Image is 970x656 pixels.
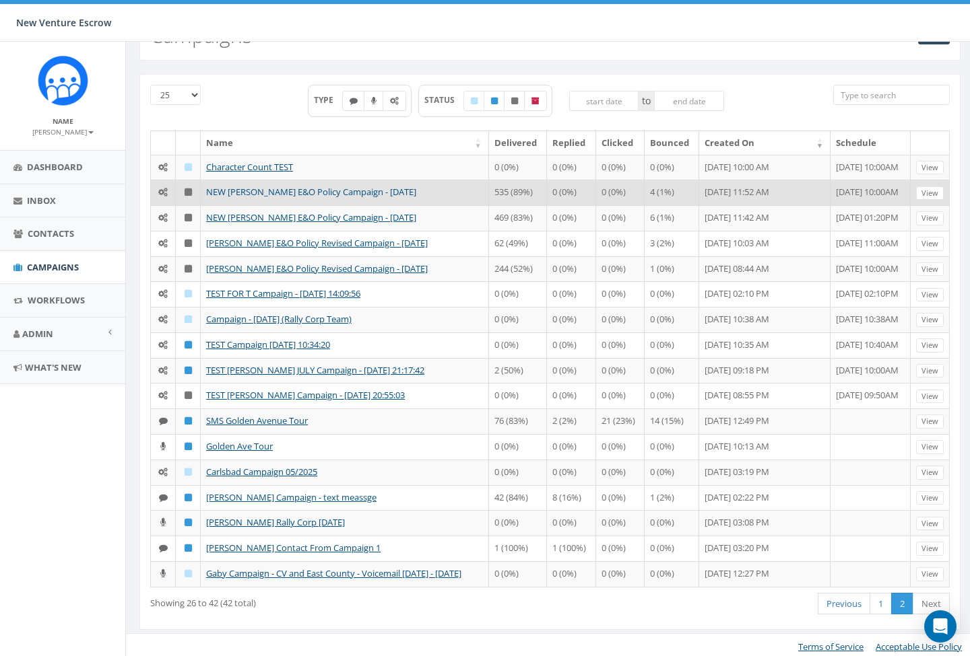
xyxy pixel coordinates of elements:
i: Draft [185,569,192,578]
td: 0 (0%) [596,180,645,205]
a: [PERSON_NAME] Campaign - text meassge [206,491,377,503]
td: [DATE] 10:35 AM [699,332,831,358]
a: View [916,466,944,480]
a: View [916,491,944,505]
a: [PERSON_NAME] E&O Policy Revised Campaign - [DATE] [206,262,428,275]
a: View [916,288,944,302]
td: [DATE] 10:00AM [831,358,911,384]
a: View [916,161,944,175]
td: 0 (0%) [489,281,547,307]
i: Draft [185,163,192,172]
td: [DATE] 11:00AM [831,231,911,256]
i: Published [185,544,192,552]
th: Bounced [645,131,699,155]
td: 0 (0%) [547,205,595,231]
a: Acceptable Use Policy [876,641,962,653]
td: 0 (0%) [547,231,595,256]
label: Published [484,91,505,111]
td: 0 (0%) [596,460,645,485]
i: Unpublished [185,239,192,248]
td: 0 (0%) [596,536,645,561]
td: [DATE] 02:22 PM [699,485,831,511]
i: Automated Message [158,391,168,400]
i: Automated Message [390,97,399,105]
td: 0 (0%) [596,434,645,460]
span: Workflows [28,294,85,306]
i: Draft [185,289,192,298]
i: Unpublished [185,391,192,400]
i: Unpublished [185,213,192,222]
a: Gaby Campaign - CV and East County - Voicemail [DATE] - [DATE] [206,567,461,579]
a: 1 [870,593,892,615]
td: 1 (100%) [489,536,547,561]
td: [DATE] 11:52 AM [699,180,831,205]
td: 0 (0%) [596,307,645,332]
td: 0 (0%) [489,383,547,408]
label: Archived [524,91,547,111]
i: Published [185,340,192,349]
a: View [916,338,944,353]
a: NEW [PERSON_NAME] E&O Policy Campaign - [DATE] [206,211,416,223]
th: Replied [547,131,595,155]
input: start date [569,91,639,111]
a: Next [913,593,950,615]
a: TEST [PERSON_NAME] Campaign - [DATE] 20:55:03 [206,389,405,401]
td: 0 (0%) [547,358,595,384]
td: 0 (0%) [547,307,595,332]
i: Unpublished [185,188,192,196]
a: Character Count TEST [206,161,293,173]
td: [DATE] 03:20 PM [699,536,831,561]
td: 1 (100%) [547,536,595,561]
i: Draft [185,468,192,476]
div: Open Intercom Messenger [924,610,957,643]
td: 42 (84%) [489,485,547,511]
td: 0 (0%) [596,510,645,536]
i: Draft [185,315,192,324]
td: 0 (0%) [645,155,699,180]
td: 1 (2%) [645,485,699,511]
a: SMS Golden Avenue Tour [206,414,308,427]
i: Automated Message [158,188,168,196]
td: 6 (1%) [645,205,699,231]
a: View [916,517,944,531]
th: Created On: activate to sort column ascending [699,131,831,155]
td: [DATE] 09:18 PM [699,358,831,384]
a: Previous [818,593,870,615]
td: [DATE] 02:10 PM [699,281,831,307]
span: Dashboard [27,161,83,173]
td: [DATE] 10:13 AM [699,434,831,460]
i: Published [185,416,192,425]
td: 0 (0%) [596,358,645,384]
i: Ringless Voice Mail [371,97,377,105]
span: STATUS [424,94,464,106]
td: [DATE] 10:38 AM [699,307,831,332]
td: 0 (0%) [596,231,645,256]
label: Ringless Voice Mail [364,91,384,111]
span: TYPE [314,94,343,106]
i: Text SMS [159,493,168,502]
th: Delivered [489,131,547,155]
td: 0 (0%) [645,460,699,485]
td: [DATE] 10:38AM [831,307,911,332]
td: 0 (0%) [489,155,547,180]
td: 0 (0%) [645,281,699,307]
a: 2 [891,593,913,615]
td: 0 (0%) [645,510,699,536]
span: New Venture Escrow [16,16,111,29]
td: 0 (0%) [596,155,645,180]
td: 0 (0%) [596,485,645,511]
i: Published [185,366,192,375]
td: [DATE] 03:19 PM [699,460,831,485]
td: 0 (0%) [645,383,699,408]
i: Draft [471,97,478,105]
td: [DATE] 09:50AM [831,383,911,408]
label: Automated Message [383,91,406,111]
a: TEST FOR T Campaign - [DATE] 14:09:56 [206,287,360,299]
span: Inbox [27,194,56,207]
a: Golden Ave Tour [206,440,273,452]
td: 62 (49%) [489,231,547,256]
td: [DATE] 10:00AM [831,256,911,282]
td: 21 (23%) [596,408,645,434]
i: Automated Message [158,163,168,172]
td: 0 (0%) [645,434,699,460]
